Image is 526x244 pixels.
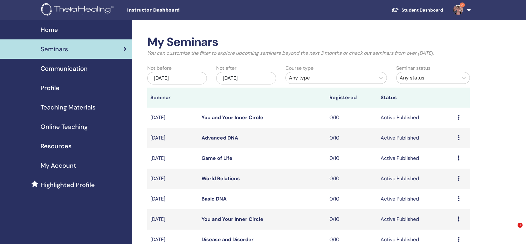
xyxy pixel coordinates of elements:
[377,88,454,108] th: Status
[377,169,454,189] td: Active Published
[41,44,68,54] span: Seminars
[285,64,314,72] label: Course type
[41,141,71,151] span: Resources
[377,108,454,128] td: Active Published
[41,25,58,34] span: Home
[377,148,454,169] td: Active Published
[326,128,377,148] td: 0/10
[396,64,431,72] label: Seminar status
[41,83,60,93] span: Profile
[147,88,198,108] th: Seminar
[202,175,240,182] a: World Relations
[400,74,455,82] div: Any status
[147,128,198,148] td: [DATE]
[202,155,232,161] a: Game of Life
[326,169,377,189] td: 0/10
[326,88,377,108] th: Registered
[202,196,226,202] a: Basic DNA
[216,64,236,72] label: Not after
[147,148,198,169] td: [DATE]
[41,122,88,131] span: Online Teaching
[392,7,399,13] img: graduation-cap-white.svg
[41,103,95,112] span: Teaching Materials
[377,128,454,148] td: Active Published
[41,64,88,73] span: Communication
[505,223,520,238] iframe: Intercom live chat
[127,7,221,13] span: Instructor Dashboard
[289,74,372,82] div: Any type
[460,3,465,8] span: 3
[41,3,116,17] img: logo.png
[41,180,95,190] span: Highlighted Profile
[147,169,198,189] td: [DATE]
[202,114,263,121] a: You and Your Inner Circle
[147,49,470,57] p: You can customize the filter to explore upcoming seminars beyond the next 3 months or check out s...
[147,35,470,49] h2: My Seminars
[216,72,276,84] div: [DATE]
[326,148,377,169] td: 0/10
[147,72,207,84] div: [DATE]
[518,223,523,228] span: 1
[377,189,454,209] td: Active Published
[453,5,463,15] img: default.jpg
[202,216,263,222] a: You and Your Inner Circle
[147,108,198,128] td: [DATE]
[202,236,254,243] a: Disease and Disorder
[202,135,238,141] a: Advanced DNA
[377,209,454,230] td: Active Published
[387,4,448,16] a: Student Dashboard
[326,189,377,209] td: 0/10
[147,64,172,72] label: Not before
[326,209,377,230] td: 0/10
[41,161,76,170] span: My Account
[326,108,377,128] td: 0/10
[147,189,198,209] td: [DATE]
[147,209,198,230] td: [DATE]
